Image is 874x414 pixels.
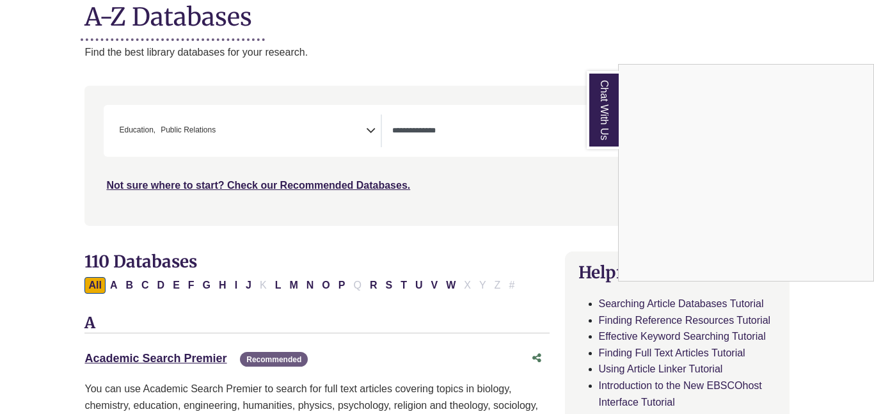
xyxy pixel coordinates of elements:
[161,124,216,136] span: Public Relations
[566,252,789,292] button: Helpful Tutorials
[84,314,549,333] h3: A
[285,277,301,294] button: Filter Results M
[199,277,214,294] button: Filter Results G
[618,64,874,282] div: Chat With Us
[106,277,122,294] button: Filter Results A
[240,352,308,367] span: Recommended
[155,124,216,136] li: Public Relations
[84,277,105,294] button: All
[169,277,184,294] button: Filter Results E
[106,180,410,191] a: Not sure where to start? Check our Recommended Databases.
[392,127,644,137] textarea: Search
[184,277,198,294] button: Filter Results F
[524,346,550,370] button: Share this database
[599,363,723,374] a: Using Article Linker Tutorial
[84,279,520,290] div: Alpha-list to filter by first letter of database name
[84,86,789,225] nav: Search filters
[84,251,197,272] span: 110 Databases
[303,277,318,294] button: Filter Results N
[218,127,224,137] textarea: Search
[84,44,789,61] p: Find the best library databases for your research.
[122,277,137,294] button: Filter Results B
[215,277,230,294] button: Filter Results H
[599,380,762,408] a: Introduction to the New EBSCOhost Interface Tutorial
[397,277,411,294] button: Filter Results T
[335,277,349,294] button: Filter Results P
[138,277,153,294] button: Filter Results C
[381,277,396,294] button: Filter Results S
[599,298,764,309] a: Searching Article Databases Tutorial
[427,277,441,294] button: Filter Results V
[114,124,155,136] li: Education
[318,277,333,294] button: Filter Results O
[231,277,241,294] button: Filter Results I
[599,331,766,342] a: Effective Keyword Searching Tutorial
[442,277,459,294] button: Filter Results W
[587,71,619,149] a: Chat With Us
[619,65,873,281] iframe: To enrich screen reader interactions, please activate Accessibility in Grammarly extension settings
[119,124,155,136] span: Education
[411,277,427,294] button: Filter Results U
[271,277,285,294] button: Filter Results L
[154,277,169,294] button: Filter Results D
[366,277,381,294] button: Filter Results R
[599,347,745,358] a: Finding Full Text Articles Tutorial
[599,315,771,326] a: Finding Reference Resources Tutorial
[242,277,255,294] button: Filter Results J
[84,352,226,365] a: Academic Search Premier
